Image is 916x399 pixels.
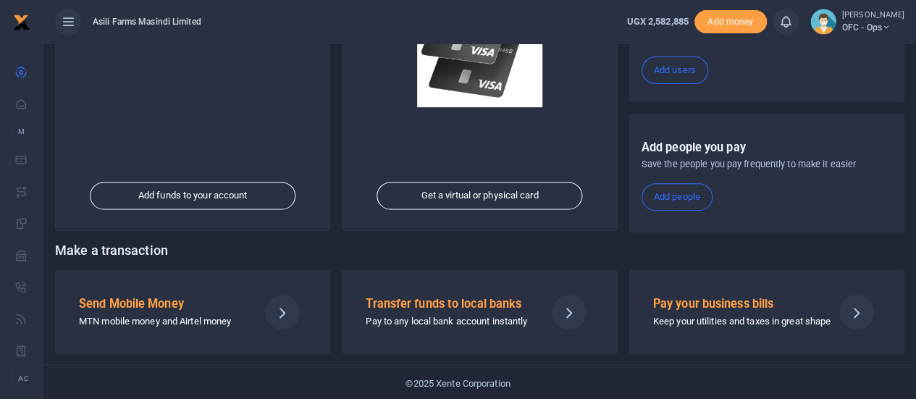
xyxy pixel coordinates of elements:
a: Add money [694,15,767,26]
small: [PERSON_NAME] [842,9,904,22]
p: MTN mobile money and Airtel money [79,314,247,329]
a: Pay your business bills Keep your utilities and taxes in great shape [629,270,904,353]
span: Asili Farms Masindi Limited [87,15,207,28]
h5: Add people you pay [642,140,892,155]
h5: Send Mobile Money [79,297,247,311]
p: Save the people you pay frequently to make it easier [642,157,892,172]
span: Add money [694,10,767,34]
li: Ac [12,366,31,390]
p: Pay to any local bank account instantly [366,314,534,329]
p: Keep your utilities and taxes in great shape [653,314,821,329]
a: profile-user [PERSON_NAME] OFC - Ops [810,9,904,35]
h4: Make a transaction [55,243,904,259]
a: Get a virtual or physical card [377,182,583,210]
span: OFC - Ops [842,21,904,34]
span: UGX 2,582,885 [626,16,688,27]
li: Wallet ballance [621,14,694,29]
a: Add people [642,183,713,211]
a: Add funds to your account [90,182,295,210]
li: M [12,119,31,143]
img: logo-small [13,14,30,31]
a: logo-small logo-large logo-large [13,16,30,27]
li: Toup your wallet [694,10,767,34]
h5: Pay your business bills [653,297,821,311]
a: Add users [642,56,708,84]
img: profile-user [810,9,836,35]
a: UGX 2,582,885 [626,14,688,29]
a: Transfer funds to local banks Pay to any local bank account instantly [342,270,617,353]
a: Send Mobile Money MTN mobile money and Airtel money [55,270,330,353]
h5: Transfer funds to local banks [366,297,534,311]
